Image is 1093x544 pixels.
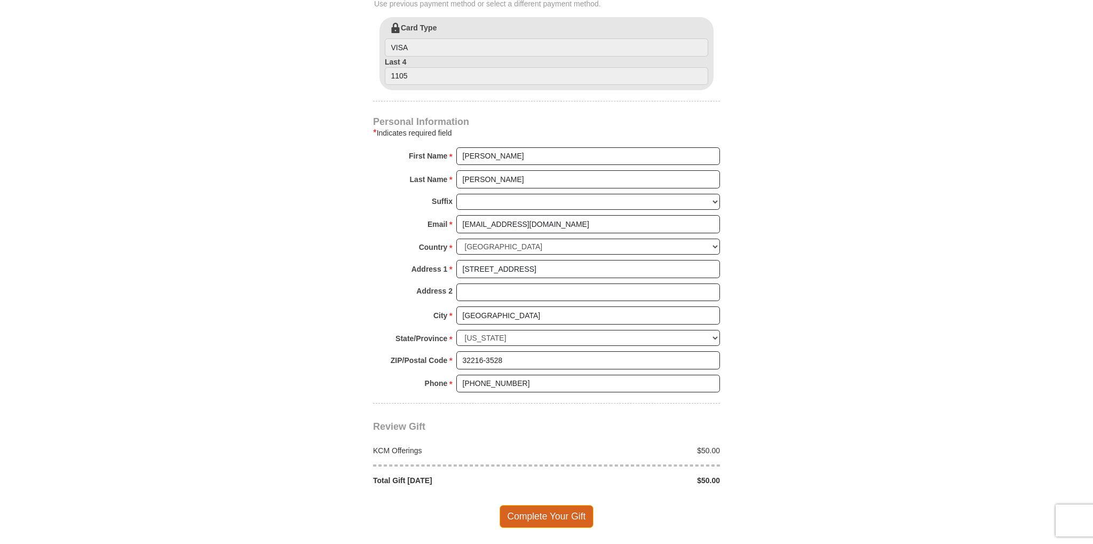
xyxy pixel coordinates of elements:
input: Card Type [385,38,708,57]
strong: ZIP/Postal Code [391,353,448,368]
strong: Country [419,240,448,255]
strong: Address 1 [411,262,448,277]
div: KCM Offerings [368,445,547,456]
div: Indicates required field [373,127,720,139]
label: Card Type [385,22,708,57]
span: Review Gift [373,421,425,432]
strong: Suffix [432,194,453,209]
strong: First Name [409,148,447,163]
h4: Personal Information [373,117,720,126]
div: $50.00 [546,445,726,456]
span: Complete Your Gift [500,505,594,527]
div: Total Gift [DATE] [368,475,547,486]
strong: Email [427,217,447,232]
strong: Phone [425,376,448,391]
strong: State/Province [395,331,447,346]
div: $50.00 [546,475,726,486]
input: Last 4 [385,67,708,85]
label: Last 4 [385,57,708,85]
strong: Address 2 [416,283,453,298]
strong: City [433,308,447,323]
strong: Last Name [410,172,448,187]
